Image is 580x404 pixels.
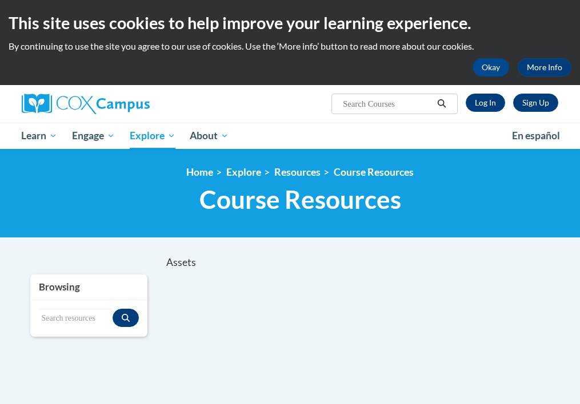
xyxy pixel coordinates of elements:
button: Search [433,97,450,111]
p: By continuing to use the site you agree to our use of cookies. Use the ‘More info’ button to read... [9,40,571,52]
span: Engage [72,129,115,143]
span: Assets [166,256,196,268]
button: Okay [473,58,509,76]
a: Cox Campus [22,94,189,114]
span: En español [512,130,560,142]
a: Register [513,94,558,112]
button: Search resources [113,309,139,327]
a: Course Resources [334,166,414,178]
input: Search Courses [342,97,433,111]
span: Explore [130,129,175,143]
a: Engage [65,123,122,149]
div: Main menu [13,123,567,149]
a: Learn [14,123,65,149]
h3: Browsing [39,280,139,294]
span: About [190,129,229,143]
img: Cox Campus [22,94,150,114]
a: More Info [518,58,571,76]
a: Home [186,166,213,178]
h2: This site uses cookies to help improve your learning experience. [9,11,571,34]
a: About [182,123,236,149]
span: Course Resources [199,184,401,215]
a: Resources [274,166,321,178]
a: Explore [122,123,183,149]
a: En español [505,124,567,148]
span: Learn [21,129,57,143]
a: Explore [226,166,261,178]
input: Search resources [39,309,113,328]
a: Log In [466,94,505,112]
